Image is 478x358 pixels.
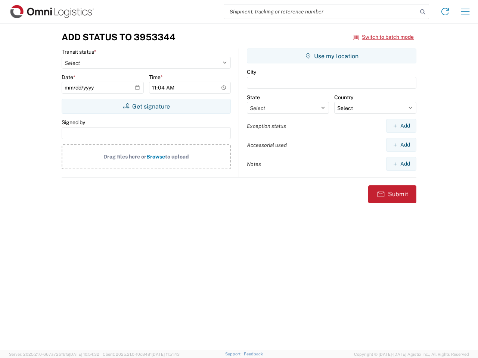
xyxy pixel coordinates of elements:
[103,352,180,357] span: Client: 2025.21.0-f0c8481
[62,48,96,55] label: Transit status
[386,119,416,133] button: Add
[247,94,260,101] label: State
[244,352,263,356] a: Feedback
[146,154,165,160] span: Browse
[69,352,99,357] span: [DATE] 10:54:32
[225,352,244,356] a: Support
[62,74,75,81] label: Date
[247,161,261,167] label: Notes
[247,123,286,129] label: Exception status
[152,352,180,357] span: [DATE] 11:51:43
[103,154,146,160] span: Drag files here or
[334,94,353,101] label: Country
[247,48,416,63] button: Use my location
[62,99,231,114] button: Get signature
[386,138,416,152] button: Add
[224,4,418,19] input: Shipment, tracking or reference number
[354,351,469,358] span: Copyright © [DATE]-[DATE] Agistix Inc., All Rights Reserved
[62,32,176,43] h3: Add Status to 3953344
[247,69,256,75] label: City
[9,352,99,357] span: Server: 2025.21.0-667a72bf6fa
[368,185,416,203] button: Submit
[149,74,163,81] label: Time
[247,142,287,148] label: Accessorial used
[353,31,414,43] button: Switch to batch mode
[62,119,85,126] label: Signed by
[386,157,416,171] button: Add
[165,154,189,160] span: to upload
